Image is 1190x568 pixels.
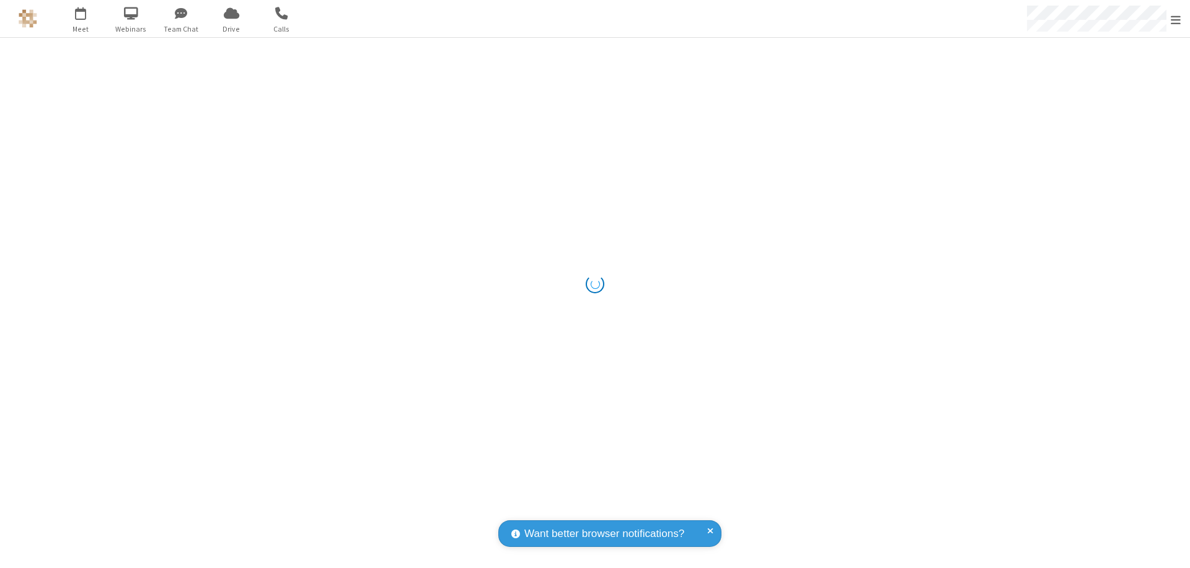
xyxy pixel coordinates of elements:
[58,24,104,35] span: Meet
[108,24,154,35] span: Webinars
[19,9,37,28] img: QA Selenium DO NOT DELETE OR CHANGE
[258,24,305,35] span: Calls
[208,24,255,35] span: Drive
[158,24,205,35] span: Team Chat
[524,526,684,542] span: Want better browser notifications?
